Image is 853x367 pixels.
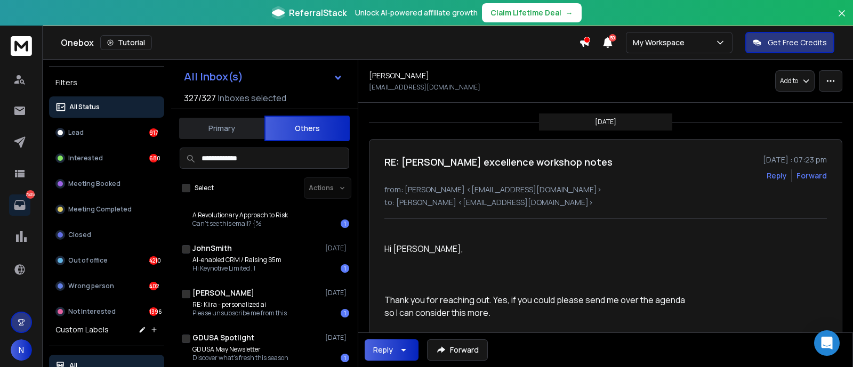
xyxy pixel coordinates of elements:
[68,282,114,290] p: Wrong person
[369,83,480,92] p: [EMAIL_ADDRESS][DOMAIN_NAME]
[192,354,288,362] p: Discover what's fresh this season
[184,92,216,104] span: 327 / 327
[369,70,429,81] h1: [PERSON_NAME]
[49,301,164,322] button: Not Interested1396
[68,128,84,137] p: Lead
[192,332,254,343] h1: GDUSA Spotlight
[780,77,798,85] p: Add to
[814,330,840,356] div: Open Intercom Messenger
[384,154,613,169] h1: RE: [PERSON_NAME] excellence workshop notes
[192,288,254,298] h1: [PERSON_NAME]
[341,264,349,273] div: 1
[192,264,281,273] p: Hi Keynotive Limited , I
[192,345,288,354] p: GDUSA May Newsletter
[609,34,616,42] span: 50
[384,184,827,195] p: from: [PERSON_NAME] <[EMAIL_ADDRESS][DOMAIN_NAME]>
[341,354,349,362] div: 1
[325,333,349,342] p: [DATE]
[566,7,573,18] span: →
[192,219,288,228] p: Can't see this email? {%
[325,244,349,252] p: [DATE]
[384,242,696,255] p: Hi [PERSON_NAME],
[192,300,287,309] p: RE: Kiira - personalized ai
[149,282,158,290] div: 402
[835,6,849,32] button: Close banner
[384,197,827,208] p: to: [PERSON_NAME] <[EMAIL_ADDRESS][DOMAIN_NAME]>
[192,309,287,317] p: Please unsubscribe me from this
[68,307,116,316] p: Not Interested
[49,250,164,271] button: Out of office4210
[9,194,30,216] a: 7605
[49,275,164,297] button: Wrong person402
[365,339,419,361] button: Reply
[384,293,696,319] p: Thank you for reaching out. Yes, if you could please send me over the agenda so I can consider th...
[11,339,32,361] button: N
[767,170,787,181] button: Reply
[49,224,164,246] button: Closed
[264,116,350,141] button: Others
[184,71,243,82] h1: All Inbox(s)
[149,307,158,316] div: 1396
[49,148,164,169] button: Interested680
[55,324,109,335] h3: Custom Labels
[179,117,264,140] button: Primary
[68,180,120,188] p: Meeting Booked
[763,154,827,165] p: [DATE] : 07:23 pm
[149,128,158,137] div: 917
[218,92,286,104] h3: Inboxes selected
[595,118,616,126] p: [DATE]
[192,211,288,219] p: A Revolutionary Approach to Risk
[149,154,158,162] div: 680
[341,309,349,317] div: 1
[192,243,232,254] h1: JohnSmith
[373,345,393,355] div: Reply
[796,170,827,181] div: Forward
[68,256,108,265] p: Out of office
[341,219,349,228] div: 1
[61,35,579,50] div: Onebox
[175,66,351,87] button: All Inbox(s)
[325,289,349,297] p: [DATE]
[195,184,214,192] label: Select
[49,122,164,143] button: Lead917
[26,190,35,199] p: 7605
[149,256,158,265] div: 4210
[768,37,827,48] p: Get Free Credits
[745,32,834,53] button: Get Free Credits
[68,205,132,214] p: Meeting Completed
[49,173,164,194] button: Meeting Booked
[69,103,100,111] p: All Status
[482,3,582,22] button: Claim Lifetime Deal→
[100,35,152,50] button: Tutorial
[49,199,164,220] button: Meeting Completed
[633,37,689,48] p: My Workspace
[49,96,164,118] button: All Status
[192,256,281,264] p: AI-enabled CRM / Raising $5m
[427,339,488,361] button: Forward
[49,75,164,90] h3: Filters
[68,154,103,162] p: Interested
[355,7,478,18] p: Unlock AI-powered affiliate growth
[68,231,91,239] p: Closed
[289,6,347,19] span: ReferralStack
